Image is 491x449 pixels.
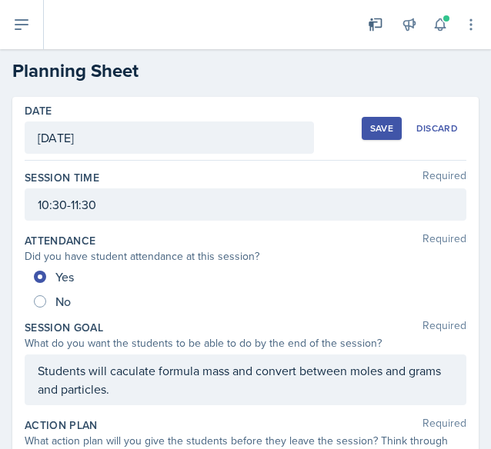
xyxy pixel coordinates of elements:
p: 10:30-11:30 [38,195,453,214]
div: What do you want the students to be able to do by the end of the session? [25,335,466,351]
label: Date [25,103,52,118]
label: Session Time [25,170,99,185]
p: Students will caculate formula mass and convert between moles and grams and particles. [38,361,453,398]
span: Required [423,170,466,185]
label: Attendance [25,233,96,248]
span: Required [423,233,466,248]
div: Discard [416,122,458,135]
div: Save [370,122,393,135]
span: Required [423,320,466,335]
label: Session Goal [25,320,103,335]
span: No [55,294,71,309]
span: Required [423,417,466,433]
div: Did you have student attendance at this session? [25,248,466,264]
button: Discard [408,117,466,140]
span: Yes [55,269,74,284]
button: Save [362,117,402,140]
h2: Planning Sheet [12,57,479,85]
label: Action Plan [25,417,98,433]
